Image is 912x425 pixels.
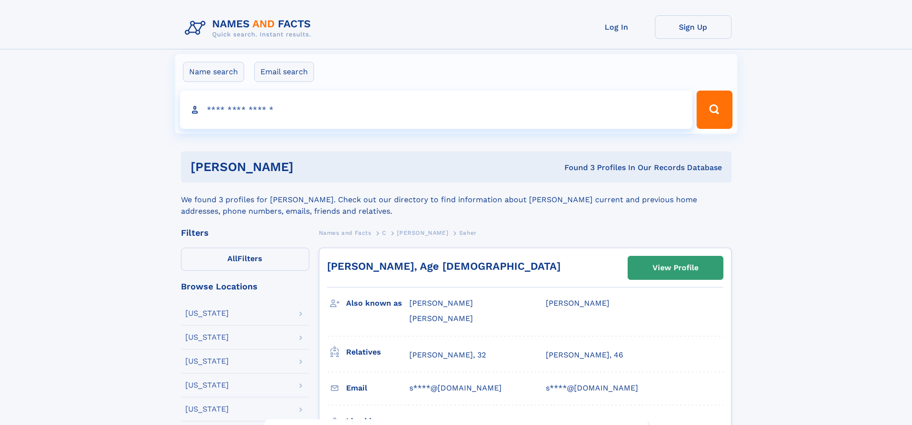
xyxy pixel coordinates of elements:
[319,227,372,239] a: Names and Facts
[653,257,698,279] div: View Profile
[429,162,722,173] div: Found 3 Profiles In Our Records Database
[185,381,229,389] div: [US_STATE]
[191,161,429,173] h1: [PERSON_NAME]
[185,310,229,317] div: [US_STATE]
[185,357,229,365] div: [US_STATE]
[546,299,609,308] span: [PERSON_NAME]
[181,282,309,291] div: Browse Locations
[181,229,309,237] div: Filters
[655,15,732,39] a: Sign Up
[327,260,561,272] a: [PERSON_NAME], Age [DEMOGRAPHIC_DATA]
[185,405,229,413] div: [US_STATE]
[254,62,314,82] label: Email search
[227,254,237,263] span: All
[397,230,448,236] span: [PERSON_NAME]
[409,299,473,308] span: [PERSON_NAME]
[185,333,229,341] div: [US_STATE]
[382,230,386,236] span: C
[578,15,655,39] a: Log In
[409,350,486,360] a: [PERSON_NAME], 32
[546,350,623,360] a: [PERSON_NAME], 46
[397,227,448,239] a: [PERSON_NAME]
[459,230,477,236] span: Saher
[382,227,386,239] a: C
[180,91,693,129] input: search input
[346,295,409,311] h3: Also known as
[697,91,732,129] button: Search Button
[181,248,309,271] label: Filters
[409,314,473,323] span: [PERSON_NAME]
[183,62,244,82] label: Name search
[346,380,409,396] h3: Email
[181,15,319,41] img: Logo Names and Facts
[628,256,723,279] a: View Profile
[181,183,732,217] div: We found 3 profiles for [PERSON_NAME]. Check out our directory to find information about [PERSON_...
[346,344,409,360] h3: Relatives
